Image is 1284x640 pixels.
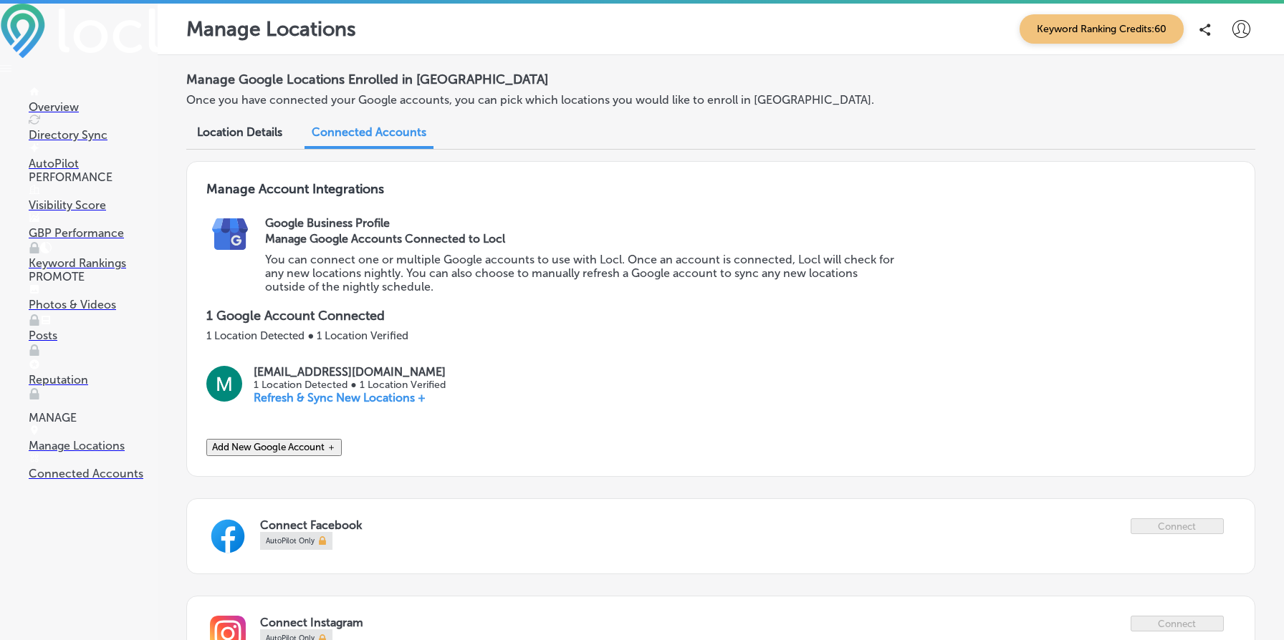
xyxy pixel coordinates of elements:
[29,284,158,329] a: Photos & Videos
[29,226,158,240] p: GBP Performance
[265,232,896,246] h3: Manage Google Accounts Connected to Locl
[1131,616,1224,631] button: Connect
[206,439,342,456] button: Add New Google Account ＋
[312,125,426,139] span: Connected Accounts
[29,198,158,212] p: Visibility Score
[254,365,446,379] p: [EMAIL_ADDRESS][DOMAIN_NAME]
[29,425,158,452] a: Manage Locations
[29,453,158,480] a: Connected Accounts
[29,315,158,359] a: Posts
[254,391,446,404] p: Refresh & Sync New Locations +
[266,534,315,548] span: AutoPilot Only
[186,93,881,107] p: Once you have connected your Google accounts, you can pick which locations you would like to enro...
[186,17,356,41] p: Manage Locations
[265,253,896,294] p: You can connect one or multiple Google accounts to use with Locl. Once an account is connected, L...
[29,185,158,212] a: Visibility Score
[29,100,158,114] p: Overview
[260,518,1130,532] p: Connect Facebook
[29,411,158,425] p: MANAGE
[265,216,1235,230] h2: Google Business Profile
[206,181,1235,216] h3: Manage Account Integrations
[29,87,158,114] a: Overview
[29,270,158,283] p: PROMOTE
[29,373,158,387] p: Reputation
[29,157,158,170] p: AutoPilot
[206,308,1235,324] p: 1 Google Account Connected
[29,243,158,270] a: Keyword Rankings
[186,66,1255,93] h2: Manage Google Locations Enrolled in [GEOGRAPHIC_DATA]
[206,329,1235,342] p: 1 Location Detected ● 1 Location Verified
[29,115,158,142] a: Directory Sync
[29,256,158,270] p: Keyword Rankings
[29,467,158,480] p: Connected Accounts
[29,128,158,142] p: Directory Sync
[29,359,158,403] a: Reputation
[1020,14,1184,44] span: Keyword Ranking Credits: 60
[29,329,158,342] p: Posts
[29,170,158,184] p: PERFORMANCE
[260,616,1130,629] p: Connect Instagram
[29,143,158,170] a: AutoPilot
[29,298,158,311] p: Photos & Videos
[29,439,158,452] p: Manage Locations
[29,213,158,256] a: GBP Performance
[254,379,446,391] p: 1 Location Detected ● 1 Location Verified
[1131,518,1224,534] button: Connect
[197,125,282,139] span: Location Details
